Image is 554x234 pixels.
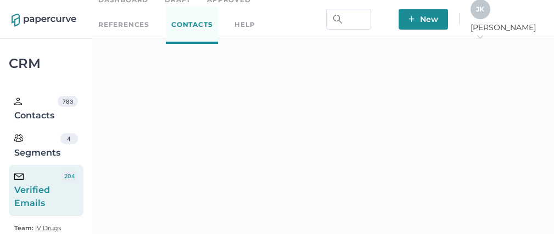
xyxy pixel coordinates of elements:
[166,6,218,44] a: Contacts
[35,224,61,232] span: IV Drugs
[14,134,23,142] img: segments.b9481e3d.svg
[14,170,61,210] div: Verified Emails
[476,5,484,13] span: J K
[14,98,22,105] img: person.20a629c4.svg
[12,14,76,27] img: papercurve-logo-colour.7244d18c.svg
[234,19,255,31] div: help
[61,170,79,181] div: 204
[98,19,149,31] a: References
[14,133,60,159] div: Segments
[9,59,83,69] div: CRM
[326,9,371,30] input: Search Workspace
[408,9,438,30] span: New
[58,96,78,107] div: 783
[476,33,484,41] i: arrow_right
[333,15,342,24] img: search.bf03fe8b.svg
[399,9,448,30] button: New
[408,16,415,22] img: plus-white.e19ec114.svg
[14,96,58,122] div: Contacts
[471,22,542,42] span: [PERSON_NAME]
[14,173,24,180] img: email-icon-black.c777dcea.svg
[60,133,78,144] div: 4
